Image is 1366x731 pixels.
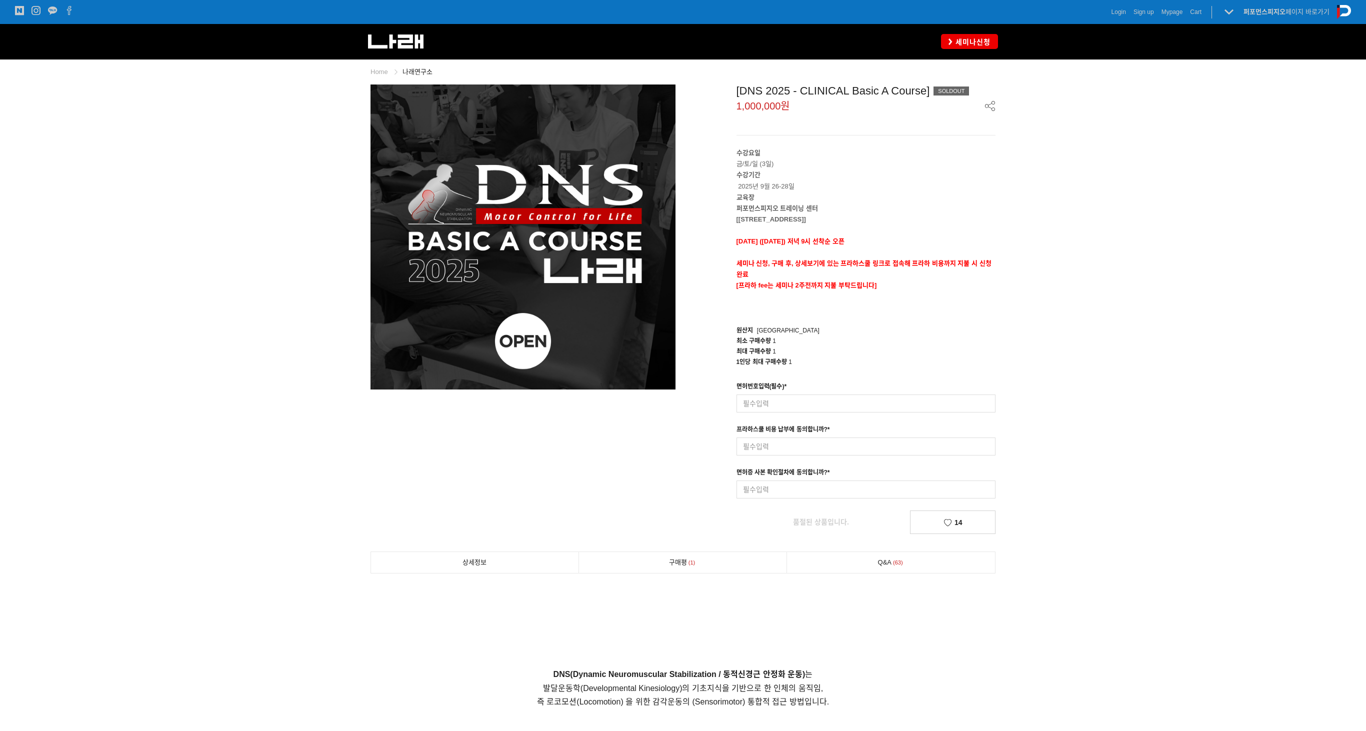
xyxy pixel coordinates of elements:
span: 1인당 최대 구매수량 [736,358,787,365]
a: 나래연구소 [402,68,432,75]
span: 세미나신청 [952,37,990,47]
p: 금/토/일 (3일) [736,147,996,169]
span: 원산지 [736,327,753,334]
a: Sign up [1133,7,1154,17]
span: 1 [772,348,776,355]
div: 면허증 사본 확인절차에 동의합니까? [736,467,830,480]
span: 63 [891,557,904,568]
span: 최대 구매수량 [736,348,771,355]
p: 2025년 9월 26-28일 [736,169,996,191]
span: 1,000,000원 [736,101,790,111]
div: SOLDOUT [933,86,969,95]
span: 최소 구매수량 [736,337,771,344]
a: Mypage [1161,7,1183,17]
input: 필수입력 [736,480,996,498]
span: [프라하 fee는 세미나 2주전까지 지불 부탁드립니다] [736,281,877,289]
span: 는 [553,670,813,678]
span: 1 [772,337,776,344]
span: 품절된 상품입니다. [793,518,849,526]
strong: 세미나 신청, 구매 후, 상세보기에 있는 프라하스쿨 링크로 접속해 프라하 비용까지 지불 시 신청완료 [736,259,991,278]
div: [DNS 2025 - CLINICAL Basic A Course] [736,84,996,97]
a: 구매평1 [579,552,787,573]
span: 14 [954,518,962,526]
span: [GEOGRAPHIC_DATA] [757,327,819,334]
span: [DATE] ([DATE]) 저녁 9시 선착순 오픈 [736,237,844,245]
a: 14 [910,510,996,534]
div: 프라하스쿨 비용 납부에 동의합니까? [736,424,830,437]
a: Cart [1190,7,1201,17]
strong: 교육장 [736,193,754,201]
a: Q&A63 [787,552,995,573]
strong: 수강요일 [736,149,760,156]
strong: DNS(Dynamic Neuromuscular Stabilization / 동적신경근 안정화 운동) [553,670,805,678]
a: Login [1111,7,1126,17]
span: 1 [687,557,697,568]
strong: 수강기간 [736,171,760,178]
span: 1 [788,358,792,365]
div: 면허번호입력(필수) [736,381,787,394]
strong: 퍼포먼스피지오 [1243,8,1285,15]
input: 필수입력 [736,394,996,412]
a: 퍼포먼스피지오페이지 바로가기 [1243,8,1329,15]
a: Home [370,68,388,75]
input: 필수입력 [736,437,996,455]
span: 발달운동학(Developmental Kinesiology)의 기초지식을 기반으로 한 인체의 움직임, [543,684,823,692]
strong: [[STREET_ADDRESS]] [736,215,806,223]
strong: 퍼포먼스피지오 트레이닝 센터 [736,204,818,212]
a: 상세정보 [371,552,578,573]
a: 세미나신청 [941,34,998,48]
span: 즉 로코모션(Locomotion) 을 위한 감각운동의 (Sensorimotor) 통합적 접근 방법입니다. [537,697,829,706]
